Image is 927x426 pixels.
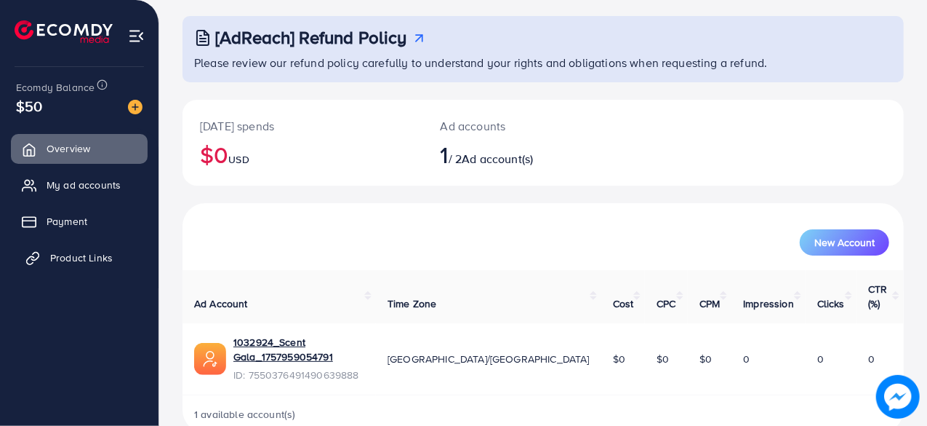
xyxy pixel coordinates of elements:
span: 0 [743,352,750,366]
span: Ad account(s) [462,151,533,167]
span: CPM [699,296,720,311]
span: ID: 7550376491490639888 [233,368,364,382]
span: $0 [699,352,712,366]
span: $50 [16,95,42,117]
img: image [128,100,143,114]
span: Impression [743,296,794,311]
a: Overview [11,134,148,163]
p: Ad accounts [441,117,586,135]
span: USD [228,152,249,167]
span: Ecomdy Balance [16,80,95,95]
h2: / 2 [441,141,586,168]
span: Clicks [817,296,845,311]
span: 1 available account(s) [194,407,296,422]
a: Payment [11,207,148,236]
span: 0 [817,352,824,366]
a: Product Links [11,243,148,272]
span: Ad Account [194,296,248,311]
a: My ad accounts [11,170,148,200]
span: Overview [47,141,90,156]
span: 0 [868,352,875,366]
span: 1 [441,138,449,171]
span: My ad accounts [47,178,121,192]
span: CPC [657,296,675,311]
img: image [878,376,919,418]
img: logo [15,20,113,43]
p: [DATE] spends [200,117,406,135]
img: menu [128,28,145,44]
span: Cost [613,296,634,311]
span: Payment [47,214,87,229]
h3: [AdReach] Refund Policy [215,27,407,48]
h2: $0 [200,141,406,168]
img: ic-ads-acc.e4c84228.svg [194,343,226,375]
span: $0 [657,352,669,366]
button: New Account [800,229,889,256]
span: New Account [814,237,875,248]
span: CTR (%) [868,282,887,311]
p: Please review our refund policy carefully to understand your rights and obligations when requesti... [194,54,895,71]
span: Product Links [50,251,113,265]
span: Time Zone [388,296,436,311]
span: [GEOGRAPHIC_DATA]/[GEOGRAPHIC_DATA] [388,352,590,366]
span: $0 [613,352,625,366]
a: 1032924_Scent Gala_1757959054791 [233,335,364,365]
